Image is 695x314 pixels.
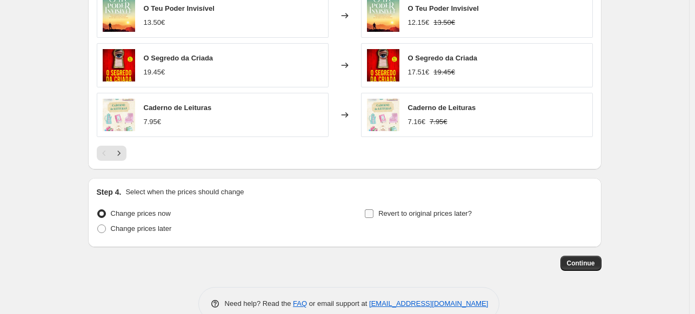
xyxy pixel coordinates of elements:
[144,54,213,62] span: O Segredo da Criada
[144,67,165,78] div: 19.45€
[430,117,447,127] strike: 7.95€
[225,299,293,308] span: Need help? Read the
[144,4,215,12] span: O Teu Poder Invisível
[293,299,307,308] a: FAQ
[97,146,126,161] nav: Pagination
[103,99,135,131] img: caderno-de-leituras-ii-407443_80x.jpg
[408,117,426,127] div: 7.16€
[367,49,399,81] img: o-segredo-da-criada-257150_80x.jpg
[111,146,126,161] button: Next
[367,99,399,131] img: caderno-de-leituras-ii-407443_80x.jpg
[433,17,455,28] strike: 13.50€
[369,299,488,308] a: [EMAIL_ADDRESS][DOMAIN_NAME]
[97,187,122,197] h2: Step 4.
[125,187,244,197] p: Select when the prices should change
[408,67,430,78] div: 17.51€
[408,17,430,28] div: 12.15€
[103,49,135,81] img: o-segredo-da-criada-257150_80x.jpg
[567,259,595,268] span: Continue
[111,224,172,233] span: Change prices later
[378,209,472,217] span: Revert to original prices later?
[144,117,162,127] div: 7.95€
[144,17,165,28] div: 13.50€
[560,256,602,271] button: Continue
[307,299,369,308] span: or email support at
[408,4,479,12] span: O Teu Poder Invisível
[433,67,455,78] strike: 19.45€
[144,104,212,112] span: Caderno de Leituras
[111,209,171,217] span: Change prices now
[408,54,478,62] span: O Segredo da Criada
[408,104,476,112] span: Caderno de Leituras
